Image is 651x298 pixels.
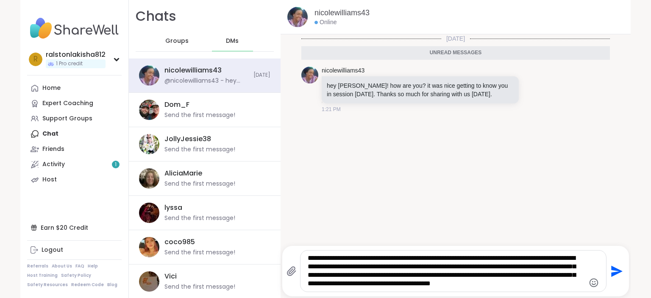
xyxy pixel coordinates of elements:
[164,134,211,144] div: JollyJessie38
[139,65,159,86] img: https://sharewell-space-live.sfo3.digitaloceanspaces.com/user-generated/3403c148-dfcf-4217-9166-8...
[27,14,122,43] img: ShareWell Nav Logo
[327,81,514,98] p: hey [PERSON_NAME]! how are you? it was nice getting to know you in session [DATE]. Thanks so much...
[136,7,176,26] h1: Chats
[27,111,122,126] a: Support Groups
[52,263,72,269] a: About Us
[314,8,370,18] a: nicolewilliams43
[42,84,61,92] div: Home
[27,157,122,172] a: Activity1
[42,246,63,254] div: Logout
[139,271,159,292] img: https://sharewell-space-live.sfo3.digitaloceanspaces.com/user-generated/9f3a56fe-d162-402e-87a9-e...
[164,237,195,247] div: coco985
[107,282,117,288] a: Blog
[27,242,122,258] a: Logout
[164,100,189,109] div: Dom_F
[164,283,235,291] div: Send the first message!
[139,134,159,154] img: https://sharewell-space-live.sfo3.digitaloceanspaces.com/user-generated/3602621c-eaa5-4082-863a-9...
[164,180,235,188] div: Send the first message!
[33,54,38,65] span: r
[27,263,48,269] a: Referrals
[27,81,122,96] a: Home
[301,67,318,84] img: https://sharewell-space-live.sfo3.digitaloceanspaces.com/user-generated/3403c148-dfcf-4217-9166-8...
[27,142,122,157] a: Friends
[75,263,84,269] a: FAQ
[164,169,202,178] div: AliciaMarie
[441,34,470,43] span: [DATE]
[27,220,122,235] div: Earn $20 Credit
[164,77,248,85] div: @nicolewilliams43 - hey [PERSON_NAME]! how are you? it was nice getting to know you in session [D...
[61,273,91,279] a: Safety Policy
[88,263,98,269] a: Help
[301,46,610,60] div: Unread messages
[322,67,364,75] a: nicolewilliams43
[42,114,92,123] div: Support Groups
[314,18,337,27] div: Online
[115,161,117,168] span: 1
[27,282,68,288] a: Safety Resources
[42,99,93,108] div: Expert Coaching
[226,37,239,45] span: DMs
[606,262,626,281] button: Send
[139,168,159,189] img: https://sharewell-space-live.sfo3.digitaloceanspaces.com/user-generated/ddf01a60-9946-47ee-892f-d...
[164,203,182,212] div: lyssa
[165,37,189,45] span: Groups
[139,237,159,257] img: https://sharewell-space-live.sfo3.digitaloceanspaces.com/user-generated/2106adea-4514-427f-9435-9...
[287,7,308,27] img: https://sharewell-space-live.sfo3.digitaloceanspaces.com/user-generated/3403c148-dfcf-4217-9166-8...
[589,278,599,288] button: Emoji picker
[164,272,177,281] div: Vici
[139,100,159,120] img: https://sharewell-space-live.sfo3.digitaloceanspaces.com/user-generated/163e23ad-2f0f-45ec-89bf-7...
[308,254,584,288] textarea: Type your message
[164,214,235,223] div: Send the first message!
[56,60,83,67] span: 1 Pro credit
[27,273,58,279] a: Host Training
[42,160,65,169] div: Activity
[164,248,235,257] div: Send the first message!
[253,72,270,79] span: [DATE]
[164,111,235,120] div: Send the first message!
[42,145,64,153] div: Friends
[27,172,122,187] a: Host
[27,96,122,111] a: Expert Coaching
[164,145,235,154] div: Send the first message!
[71,282,104,288] a: Redeem Code
[322,106,341,113] span: 1:21 PM
[42,175,57,184] div: Host
[164,66,222,75] div: nicolewilliams43
[139,203,159,223] img: https://sharewell-space-live.sfo3.digitaloceanspaces.com/user-generated/5ec7d22b-bff4-42bd-9ffa-4...
[46,50,106,59] div: ralstonlakisha812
